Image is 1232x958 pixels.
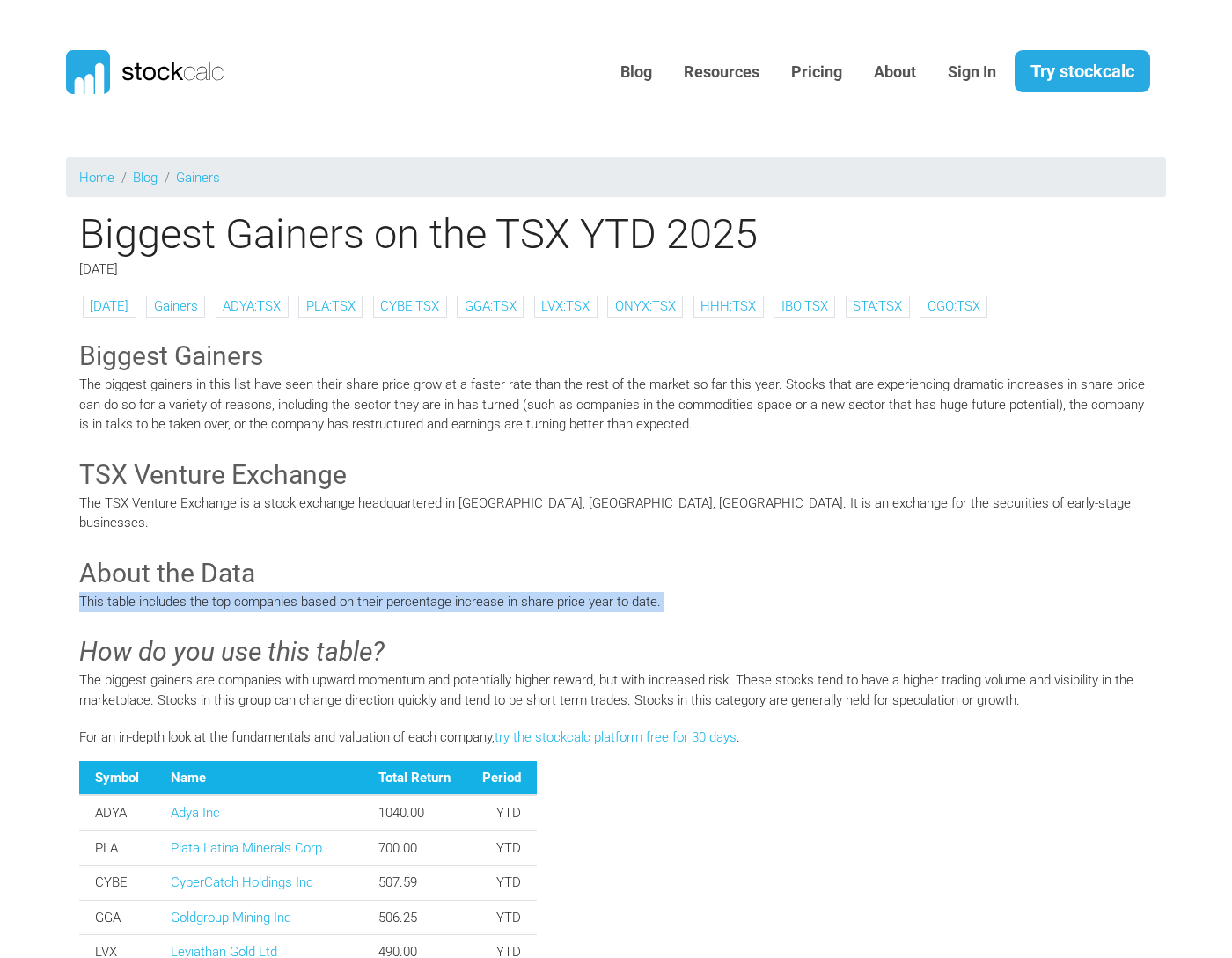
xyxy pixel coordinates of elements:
a: Pricing [778,51,855,94]
a: Gainers [176,170,220,186]
a: Adya Inc [171,805,220,821]
th: Name [155,761,363,796]
td: YTD [466,795,537,830]
a: Blog [133,170,158,186]
nav: breadcrumb [66,157,1166,197]
td: PLA [79,830,155,866]
h3: TSX Venture Exchange [79,457,1153,494]
td: 700.00 [363,830,466,866]
h3: About the Data [79,555,1153,592]
p: The biggest gainers are companies with upward momentum and potentially higher reward, but with in... [79,670,1153,710]
p: This table includes the top companies based on their percentage increase in share price year to d... [79,592,1153,612]
a: Sign In [935,51,1009,94]
a: ADYA:TSX [223,298,281,314]
td: YTD [466,866,537,901]
a: ONYX:TSX [615,298,676,314]
a: GGA:TSX [465,298,517,314]
a: IBO:TSX [781,298,828,314]
span: [DATE] [79,261,118,277]
a: Try stockcalc [1015,50,1150,92]
h3: How do you use this table? [79,633,1153,670]
td: GGA [79,900,155,935]
td: 506.25 [363,900,466,935]
p: The TSX Venture Exchange is a stock exchange headquartered in [GEOGRAPHIC_DATA], [GEOGRAPHIC_DATA... [79,494,1153,533]
td: 507.59 [363,866,466,901]
a: About [861,51,929,94]
th: Total Return [363,761,466,796]
a: Plata Latina Minerals Corp [171,840,322,856]
td: YTD [466,830,537,866]
a: CYBE:TSX [380,298,439,314]
a: LVX:TSX [541,298,590,314]
td: CYBE [79,866,155,901]
a: [DATE] [90,298,128,314]
a: Home [79,170,114,186]
th: Period [466,761,537,796]
a: STA:TSX [853,298,902,314]
td: YTD [466,900,537,935]
a: HHH:TSX [700,298,756,314]
td: ADYA [79,795,155,830]
a: Goldgroup Mining Inc [171,910,291,925]
h1: Biggest Gainers on the TSX YTD 2025 [66,209,1166,259]
a: try the stockcalc platform free for 30 days [495,729,737,745]
a: Resources [671,51,773,94]
h3: Biggest Gainers [79,338,1153,375]
a: PLA:TSX [306,298,356,314]
a: OGO:TSX [928,298,980,314]
a: CyberCatch Holdings Inc [171,874,313,890]
p: The biggest gainers in this list have seen their share price grow at a faster rate than the rest ... [79,375,1153,435]
th: Symbol [79,761,155,796]
a: Gainers [154,298,198,314]
td: 1040.00 [363,795,466,830]
p: For an in-depth look at the fundamentals and valuation of each company, . [79,728,1153,748]
a: Blog [607,51,665,94]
